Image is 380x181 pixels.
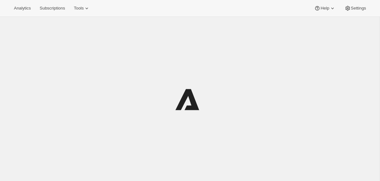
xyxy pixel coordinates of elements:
button: Tools [70,4,94,13]
span: Tools [74,6,84,11]
button: Settings [341,4,370,13]
span: Help [320,6,329,11]
button: Subscriptions [36,4,69,13]
span: Settings [351,6,366,11]
button: Analytics [10,4,35,13]
button: Help [310,4,339,13]
span: Analytics [14,6,31,11]
span: Subscriptions [40,6,65,11]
